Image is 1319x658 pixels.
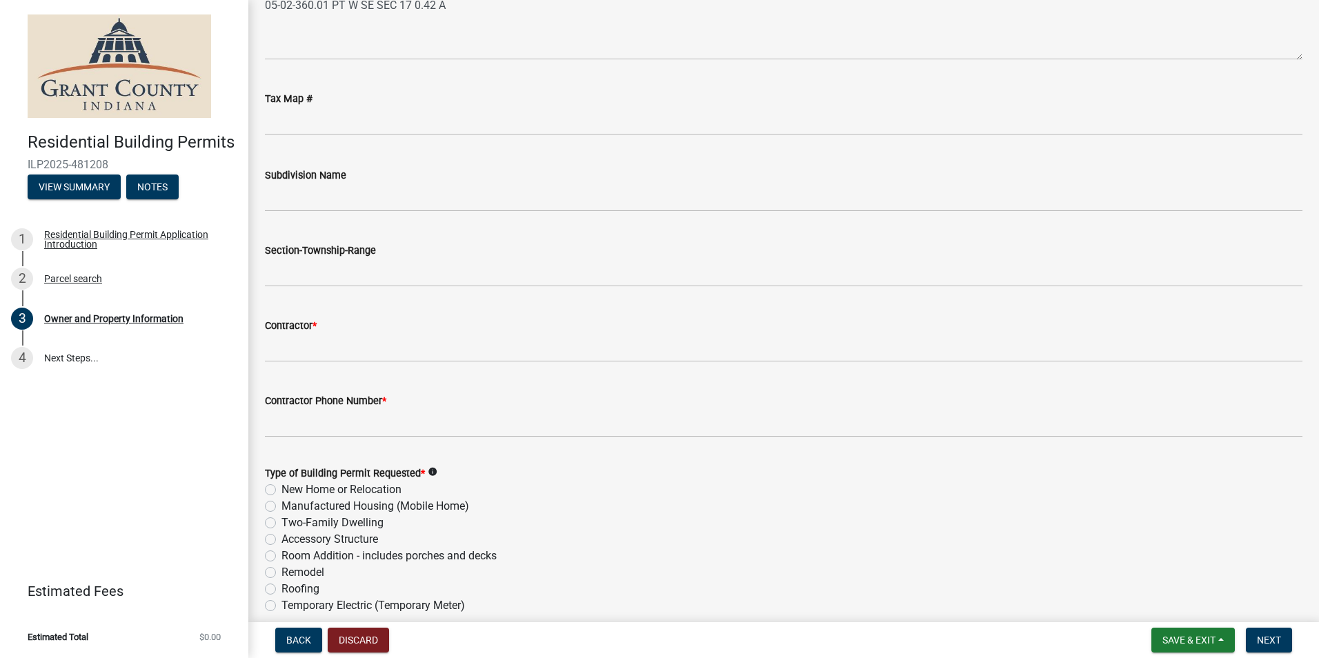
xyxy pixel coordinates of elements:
div: Parcel search [44,274,102,283]
button: Next [1246,628,1292,652]
div: Residential Building Permit Application Introduction [44,230,226,249]
wm-modal-confirm: Summary [28,182,121,193]
div: 3 [11,308,33,330]
label: Accessory Structure Addition [281,614,422,630]
span: ILP2025-481208 [28,158,221,171]
label: Contractor Phone Number [265,397,386,406]
label: New Home or Relocation [281,481,401,498]
div: 2 [11,268,33,290]
i: info [428,467,437,477]
label: Roofing [281,581,319,597]
button: View Summary [28,175,121,199]
span: $0.00 [199,632,221,641]
label: Temporary Electric (Temporary Meter) [281,597,465,614]
div: 4 [11,347,33,369]
button: Back [275,628,322,652]
a: Estimated Fees [11,577,226,605]
button: Notes [126,175,179,199]
label: Type of Building Permit Requested [265,469,425,479]
span: Save & Exit [1162,635,1216,646]
label: Accessory Structure [281,531,378,548]
label: Section-Township-Range [265,246,376,256]
label: Contractor [265,321,317,331]
label: Subdivision Name [265,171,346,181]
label: Two-Family Dwelling [281,515,384,531]
div: Owner and Property Information [44,314,184,323]
div: 1 [11,228,33,250]
span: Estimated Total [28,632,88,641]
label: Remodel [281,564,324,581]
label: Manufactured Housing (Mobile Home) [281,498,469,515]
button: Discard [328,628,389,652]
span: Back [286,635,311,646]
span: Next [1257,635,1281,646]
label: Room Addition - includes porches and decks [281,548,497,564]
button: Save & Exit [1151,628,1235,652]
h4: Residential Building Permits [28,132,237,152]
label: Tax Map # [265,94,313,104]
wm-modal-confirm: Notes [126,182,179,193]
img: Grant County, Indiana [28,14,211,118]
